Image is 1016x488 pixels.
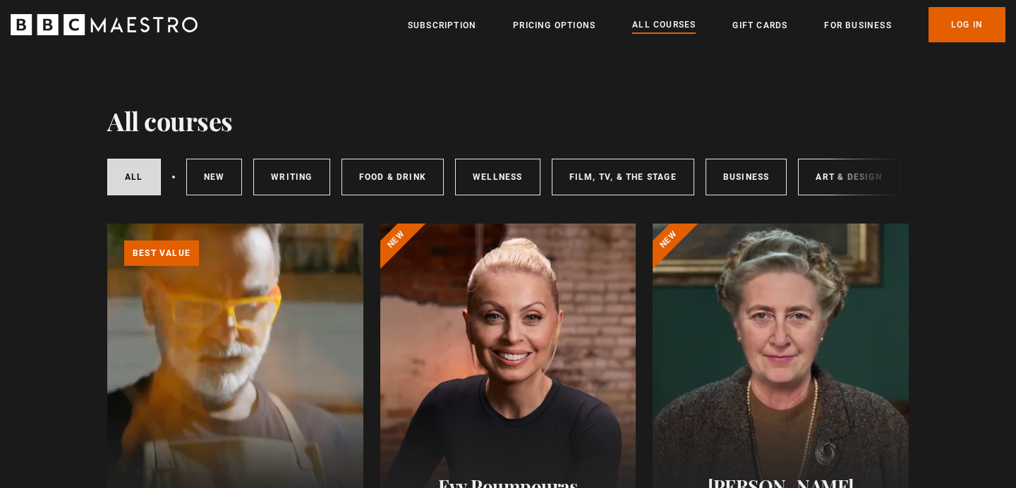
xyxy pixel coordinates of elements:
a: All Courses [632,18,696,33]
a: Film, TV, & The Stage [552,159,694,195]
p: Best value [124,240,199,266]
nav: Primary [408,7,1005,42]
a: Food & Drink [341,159,444,195]
a: Wellness [455,159,540,195]
svg: BBC Maestro [11,14,198,35]
a: Log In [929,7,1005,42]
a: Pricing Options [513,18,595,32]
a: Business [706,159,787,195]
a: Gift Cards [732,18,787,32]
a: Subscription [408,18,476,32]
a: Writing [253,159,329,195]
h1: All courses [107,106,233,135]
a: Art & Design [798,159,899,195]
a: For business [824,18,891,32]
a: All [107,159,161,195]
a: New [186,159,243,195]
